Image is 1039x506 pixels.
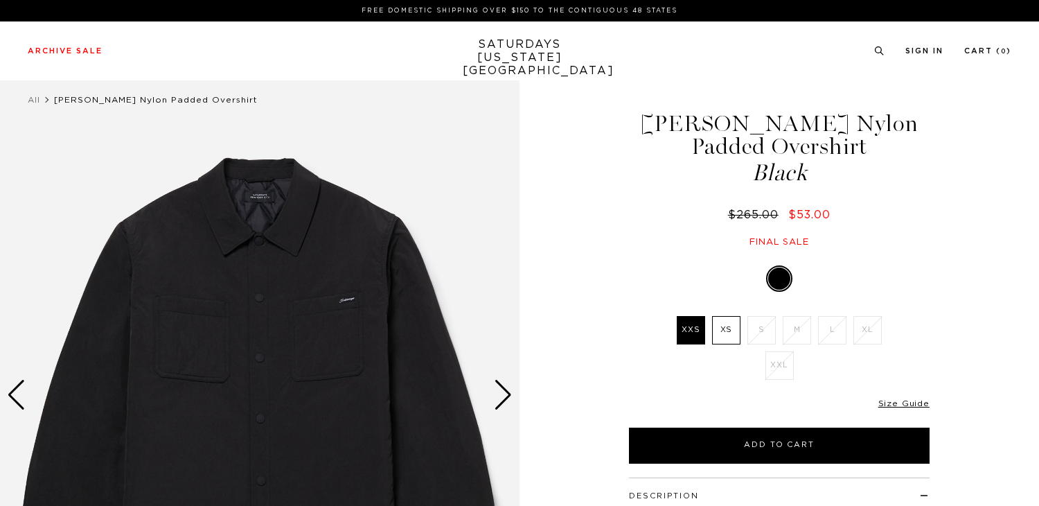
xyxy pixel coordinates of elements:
[54,96,258,104] span: [PERSON_NAME] Nylon Padded Overshirt
[627,112,932,184] h1: [PERSON_NAME] Nylon Padded Overshirt
[964,47,1011,55] a: Cart (0)
[728,209,784,220] del: $265.00
[7,380,26,410] div: Previous slide
[28,96,40,104] a: All
[463,38,577,78] a: SATURDAYS[US_STATE][GEOGRAPHIC_DATA]
[629,492,699,500] button: Description
[33,6,1006,16] p: FREE DOMESTIC SHIPPING OVER $150 TO THE CONTIGUOUS 48 STATES
[28,47,103,55] a: Archive Sale
[788,209,831,220] span: $53.00
[712,316,740,344] label: XS
[494,380,513,410] div: Next slide
[1001,49,1006,55] small: 0
[677,316,705,344] label: XXS
[629,428,930,464] button: Add to Cart
[768,268,790,290] label: Black
[627,236,932,248] div: Final sale
[905,47,943,55] a: Sign In
[627,162,932,184] span: Black
[878,399,930,408] a: Size Guide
